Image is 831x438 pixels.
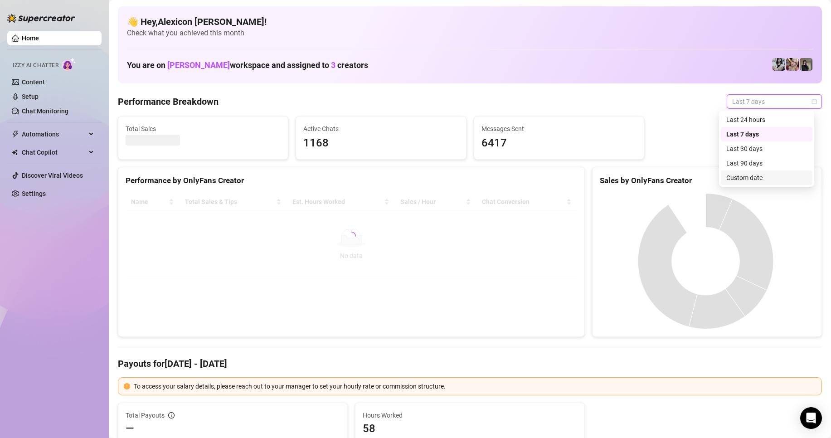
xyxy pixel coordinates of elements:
div: Custom date [726,173,807,183]
span: — [126,421,134,436]
img: logo-BBDzfeDw.svg [7,14,75,23]
h1: You are on workspace and assigned to creators [127,60,368,70]
div: Last 90 days [721,156,812,170]
span: Last 7 days [732,95,816,108]
img: Sadie [773,58,785,71]
img: Anna [800,58,812,71]
img: Anna [786,58,799,71]
img: Chat Copilot [12,149,18,156]
div: Sales by OnlyFans Creator [600,175,814,187]
span: 3 [331,60,335,70]
a: Content [22,78,45,86]
span: Izzy AI Chatter [13,61,58,70]
span: Check what you achieved this month [127,28,813,38]
span: Messages Sent [481,124,637,134]
div: Last 30 days [726,144,807,154]
span: calendar [812,99,817,104]
span: 58 [363,421,577,436]
div: Last 7 days [726,129,807,139]
span: 6417 [481,135,637,152]
div: Last 90 days [726,158,807,168]
a: Chat Monitoring [22,107,68,115]
span: 1168 [303,135,458,152]
span: Active Chats [303,124,458,134]
span: info-circle [168,412,175,419]
span: Chat Copilot [22,145,86,160]
div: Last 7 days [721,127,812,141]
h4: 👋 Hey, Alexicon [PERSON_NAME] ! [127,15,813,28]
span: Total Sales [126,124,281,134]
div: Last 30 days [721,141,812,156]
span: thunderbolt [12,131,19,138]
span: Total Payouts [126,410,165,420]
div: Performance by OnlyFans Creator [126,175,577,187]
div: Open Intercom Messenger [800,407,822,429]
h4: Payouts for [DATE] - [DATE] [118,357,822,370]
span: [PERSON_NAME] [167,60,230,70]
h4: Performance Breakdown [118,95,219,108]
span: Hours Worked [363,410,577,420]
span: exclamation-circle [124,383,130,389]
div: Last 24 hours [721,112,812,127]
a: Discover Viral Videos [22,172,83,179]
a: Settings [22,190,46,197]
a: Home [22,34,39,42]
div: Custom date [721,170,812,185]
img: AI Chatter [62,58,76,71]
span: loading [347,232,356,241]
div: To access your salary details, please reach out to your manager to set your hourly rate or commis... [134,381,816,391]
a: Setup [22,93,39,100]
div: Last 24 hours [726,115,807,125]
span: Automations [22,127,86,141]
